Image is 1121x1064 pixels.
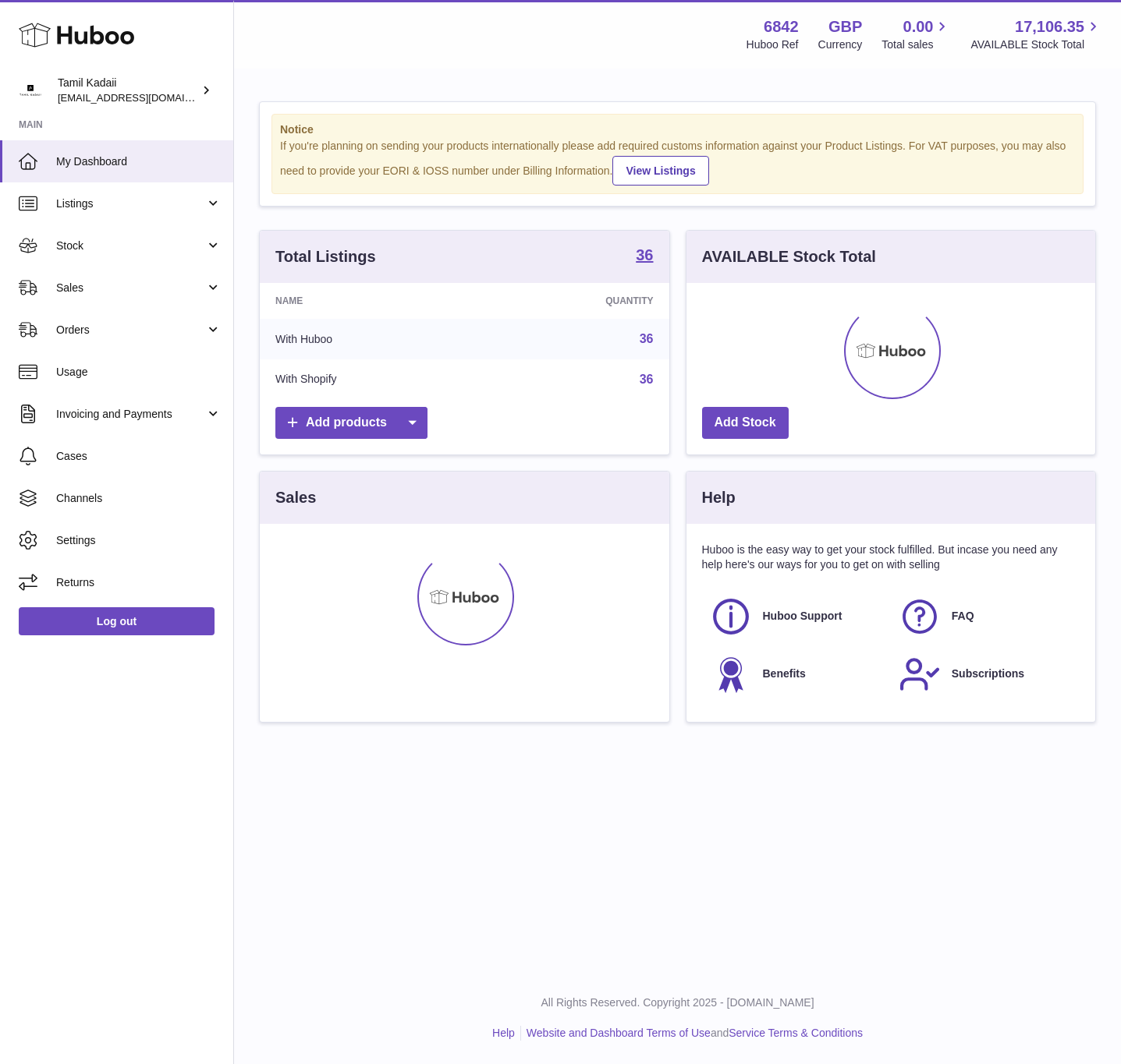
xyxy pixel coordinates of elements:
span: Stock [56,239,205,253]
span: Cases [56,449,222,464]
strong: 36 [636,247,653,263]
span: Subscriptions [952,666,1024,681]
span: 0.00 [903,16,934,37]
span: Returns [56,575,222,590]
h3: AVAILABLE Stock Total [702,246,876,267]
p: Huboo is the easy way to get your stock fulfilled. But incase you need any help here's our ways f... [702,543,1080,572]
div: Currency [818,37,863,52]
td: With Shopify [260,359,481,400]
span: AVAILABLE Stock Total [970,37,1102,52]
strong: Notice [280,122,1075,137]
h3: Help [702,487,736,508]
a: 36 [640,373,654,386]
div: Huboo Ref [747,37,799,52]
a: Huboo Support [710,596,883,638]
img: internalAdmin-6842@internal.huboo.com [19,79,42,102]
span: Huboo Support [763,609,843,624]
a: 0.00 Total sales [882,16,951,52]
a: Benefits [710,653,883,695]
span: 17,106.35 [1015,16,1084,37]
span: Settings [56,533,222,548]
div: Tamil Kadaii [58,76,198,105]
span: Usage [56,365,222,380]
p: All Rights Reserved. Copyright 2025 - [DOMAIN_NAME] [247,995,1109,1010]
a: Service Terms & Conditions [729,1027,863,1039]
span: Listings [56,196,205,211]
span: FAQ [952,609,974,624]
a: 17,106.35 AVAILABLE Stock Total [970,16,1102,52]
a: 36 [636,247,653,266]
a: 36 [640,332,654,345]
td: With Huboo [260,319,481,359]
span: Orders [56,323,205,338]
span: Benefits [763,666,806,681]
span: My Dashboard [56,154,222,169]
a: Website and Dashboard Terms of Use [527,1027,711,1039]
a: FAQ [899,596,1072,638]
th: Quantity [481,283,669,319]
span: [EMAIL_ADDRESS][DOMAIN_NAME] [58,91,229,104]
strong: GBP [828,16,862,37]
h3: Sales [275,487,316,508]
a: Add products [275,407,427,439]
span: Sales [56,281,205,295]
div: If you're planning on sending your products internationally please add required customs informati... [280,139,1075,186]
a: Subscriptions [899,653,1072,695]
span: Total sales [882,37,951,52]
li: and [521,1026,863,1041]
a: Help [492,1027,515,1039]
span: Channels [56,491,222,506]
a: Add Stock [702,407,789,439]
a: View Listings [612,156,708,186]
h3: Total Listings [275,246,376,267]
th: Name [260,283,481,319]
span: Invoicing and Payments [56,407,205,422]
a: Log out [19,607,215,635]
strong: 6842 [764,16,799,37]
